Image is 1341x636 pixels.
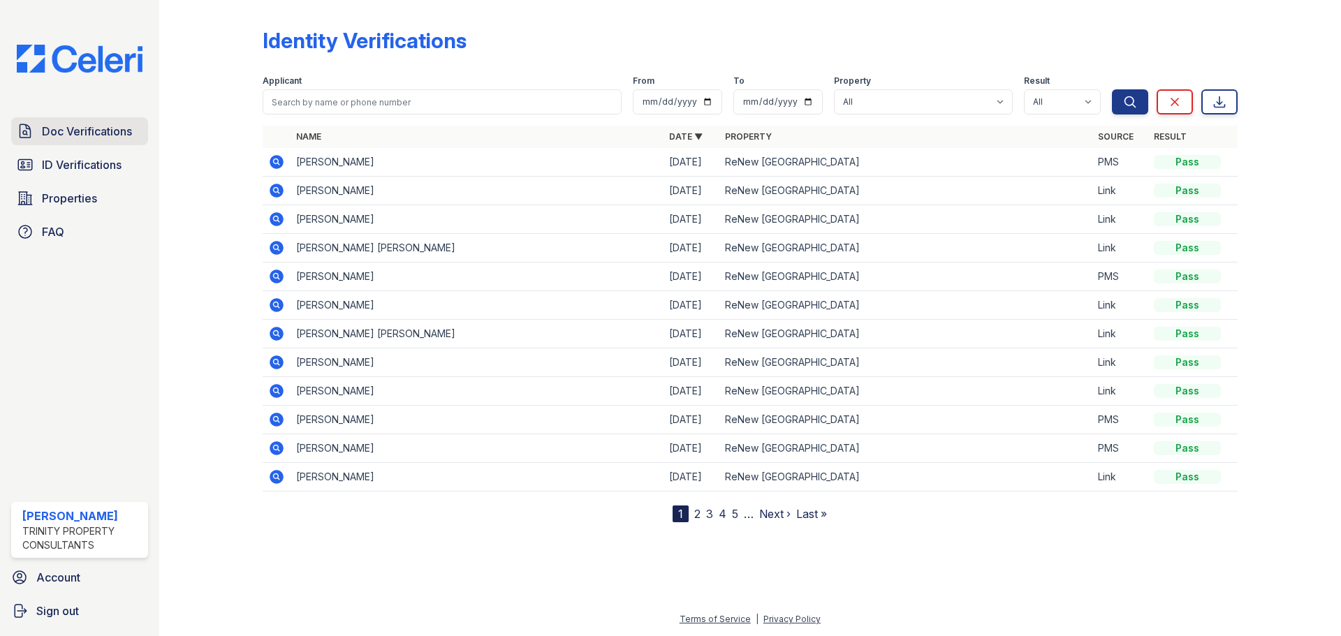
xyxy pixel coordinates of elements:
a: 2 [694,507,701,521]
td: [PERSON_NAME] [PERSON_NAME] [291,320,664,348]
label: From [633,75,654,87]
a: Sign out [6,597,154,625]
td: [DATE] [664,377,719,406]
td: [DATE] [664,434,719,463]
td: Link [1092,205,1148,234]
a: Source [1098,131,1134,142]
td: [PERSON_NAME] [291,262,664,291]
td: ReNew [GEOGRAPHIC_DATA] [719,406,1092,434]
td: ReNew [GEOGRAPHIC_DATA] [719,205,1092,234]
td: Link [1092,177,1148,205]
td: Link [1092,320,1148,348]
span: Properties [42,190,97,207]
td: [DATE] [664,348,719,377]
td: Link [1092,291,1148,320]
td: [PERSON_NAME] [291,205,664,234]
a: 4 [719,507,726,521]
td: ReNew [GEOGRAPHIC_DATA] [719,234,1092,262]
a: Account [6,563,154,591]
div: Pass [1154,184,1221,198]
td: [PERSON_NAME] [291,348,664,377]
div: Pass [1154,298,1221,312]
td: [PERSON_NAME] [291,177,664,205]
td: ReNew [GEOGRAPHIC_DATA] [719,320,1092,348]
a: Name [296,131,321,142]
input: Search by name or phone number [263,89,622,114]
a: FAQ [11,218,148,246]
a: Date ▼ [669,131,703,142]
label: Applicant [263,75,302,87]
a: Last » [796,507,827,521]
td: Link [1092,234,1148,262]
td: [PERSON_NAME] [291,291,664,320]
div: Pass [1154,413,1221,427]
div: Identity Verifications [263,28,467,53]
td: [DATE] [664,291,719,320]
td: [DATE] [664,148,719,177]
div: | [756,614,759,624]
span: ID Verifications [42,156,122,173]
span: … [744,505,754,522]
div: Pass [1154,155,1221,169]
span: FAQ [42,223,64,240]
td: PMS [1092,406,1148,434]
a: 5 [732,507,738,521]
td: ReNew [GEOGRAPHIC_DATA] [719,434,1092,463]
a: Property [725,131,772,142]
a: Properties [11,184,148,212]
a: ID Verifications [11,151,148,179]
div: 1 [673,505,689,522]
img: CE_Logo_Blue-a8612792a0a2168367f1c8372b55b34899dd931a85d93a1a3d3e32e68fde9ad4.png [6,45,154,73]
td: ReNew [GEOGRAPHIC_DATA] [719,463,1092,491]
td: [PERSON_NAME] [291,148,664,177]
td: [DATE] [664,205,719,234]
td: ReNew [GEOGRAPHIC_DATA] [719,262,1092,291]
td: Link [1092,377,1148,406]
span: Doc Verifications [42,123,132,140]
label: Property [834,75,871,87]
td: Link [1092,463,1148,491]
div: Pass [1154,241,1221,255]
td: PMS [1092,148,1148,177]
td: Link [1092,348,1148,377]
div: Pass [1154,212,1221,226]
a: Terms of Service [680,614,751,624]
a: Result [1154,131,1187,142]
div: Pass [1154,355,1221,369]
td: [PERSON_NAME] [291,434,664,463]
div: Pass [1154,441,1221,455]
td: ReNew [GEOGRAPHIC_DATA] [719,177,1092,205]
label: To [733,75,745,87]
td: ReNew [GEOGRAPHIC_DATA] [719,348,1092,377]
td: PMS [1092,434,1148,463]
div: Pass [1154,327,1221,341]
a: Doc Verifications [11,117,148,145]
td: [PERSON_NAME] [PERSON_NAME] [291,234,664,262]
span: Sign out [36,602,79,619]
td: [DATE] [664,463,719,491]
td: [DATE] [664,262,719,291]
a: 3 [706,507,713,521]
a: Privacy Policy [763,614,821,624]
td: PMS [1092,262,1148,291]
td: [DATE] [664,406,719,434]
td: ReNew [GEOGRAPHIC_DATA] [719,291,1092,320]
div: Pass [1154,384,1221,398]
td: [PERSON_NAME] [291,463,664,491]
div: [PERSON_NAME] [22,508,142,524]
div: Pass [1154,269,1221,283]
td: ReNew [GEOGRAPHIC_DATA] [719,148,1092,177]
td: [PERSON_NAME] [291,406,664,434]
div: Pass [1154,470,1221,484]
span: Account [36,569,80,586]
td: [PERSON_NAME] [291,377,664,406]
label: Result [1024,75,1050,87]
td: [DATE] [664,177,719,205]
td: [DATE] [664,320,719,348]
a: Next › [759,507,791,521]
td: [DATE] [664,234,719,262]
div: Trinity Property Consultants [22,524,142,552]
td: ReNew [GEOGRAPHIC_DATA] [719,377,1092,406]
